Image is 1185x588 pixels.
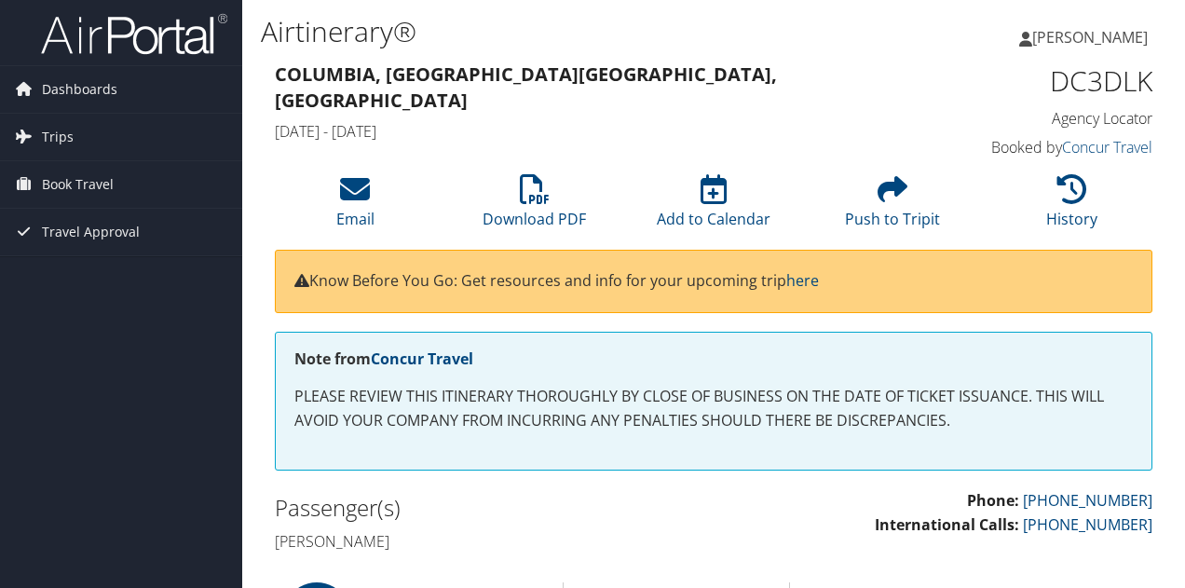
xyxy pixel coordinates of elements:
[1046,185,1097,229] a: History
[42,209,140,255] span: Travel Approval
[1023,514,1152,535] a: [PHONE_NUMBER]
[275,62,777,113] strong: Columbia, [GEOGRAPHIC_DATA] [GEOGRAPHIC_DATA], [GEOGRAPHIC_DATA]
[954,62,1152,101] h1: DC3DLK
[1019,9,1166,65] a: [PERSON_NAME]
[294,269,1133,294] p: Know Before You Go: Get resources and info for your upcoming trip
[786,270,819,291] a: here
[275,121,926,142] h4: [DATE] - [DATE]
[1023,490,1152,511] a: [PHONE_NUMBER]
[275,531,700,552] h4: [PERSON_NAME]
[954,108,1152,129] h4: Agency Locator
[42,161,114,208] span: Book Travel
[42,66,117,113] span: Dashboards
[845,185,940,229] a: Push to Tripit
[371,349,473,369] a: Concur Travel
[1032,27,1148,48] span: [PERSON_NAME]
[261,12,865,51] h1: Airtinerary®
[967,490,1019,511] strong: Phone:
[275,492,700,524] h2: Passenger(s)
[1062,137,1152,157] a: Concur Travel
[41,12,227,56] img: airportal-logo.png
[657,185,770,229] a: Add to Calendar
[875,514,1019,535] strong: International Calls:
[42,114,74,160] span: Trips
[954,137,1152,157] h4: Booked by
[294,349,473,369] strong: Note from
[294,385,1133,432] p: PLEASE REVIEW THIS ITINERARY THOROUGHLY BY CLOSE OF BUSINESS ON THE DATE OF TICKET ISSUANCE. THIS...
[483,185,586,229] a: Download PDF
[336,185,375,229] a: Email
